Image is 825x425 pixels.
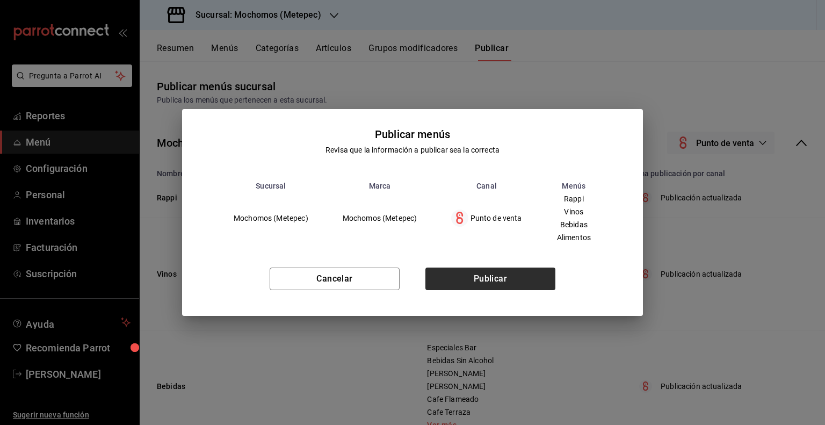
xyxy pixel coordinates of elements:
[375,126,450,142] div: Publicar menús
[539,182,609,190] th: Menús
[451,210,522,227] div: Punto de venta
[557,234,591,241] span: Alimentos
[325,145,500,156] div: Revisa que la información a publicar sea la correcta
[216,190,325,246] td: Mochomos (Metepec)
[557,208,591,215] span: Vinos
[434,182,539,190] th: Canal
[557,221,591,228] span: Bebidas
[325,182,435,190] th: Marca
[425,268,555,290] button: Publicar
[216,182,325,190] th: Sucursal
[557,195,591,203] span: Rappi
[270,268,400,290] button: Cancelar
[325,190,435,246] td: Mochomos (Metepec)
